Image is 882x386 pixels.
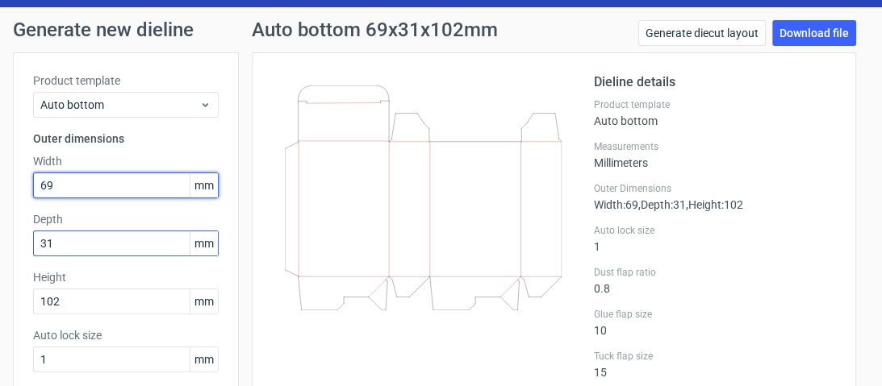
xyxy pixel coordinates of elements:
label: Outer Dimensions [594,182,836,195]
label: Product template [594,98,836,111]
label: Glue flap size [594,308,836,321]
span: mm [190,347,218,371]
label: Dust flap ratio [594,266,836,279]
div: 10 [594,308,836,337]
h1: Auto bottom 69x31x102mm [252,20,498,39]
label: Measurements [594,140,836,153]
span: Auto bottom [40,97,199,113]
span: mm [190,231,218,255]
div: 1 [594,224,836,253]
div: Millimeters [594,140,836,169]
div: 0.8 [594,266,836,295]
span: , Height : 102 [686,198,743,211]
span: mm [190,289,218,313]
label: Height [33,269,219,285]
label: Auto lock size [33,327,219,343]
label: Depth [33,211,219,227]
span: mm [190,173,218,197]
h3: Outer dimensions [33,131,219,147]
label: Width [33,153,219,169]
label: Tuck flap size [594,350,836,363]
h2: Dieline details [594,73,836,92]
span: Width : 69 [594,198,638,211]
label: Auto lock size [594,224,836,237]
a: Download file [772,20,856,46]
a: Generate diecut layout [638,20,766,46]
span: , Depth : 31 [638,198,686,211]
h1: Generate new dieline [13,20,869,39]
label: Product template [33,73,219,89]
div: Auto bottom [594,98,836,127]
div: 15 [594,350,836,379]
